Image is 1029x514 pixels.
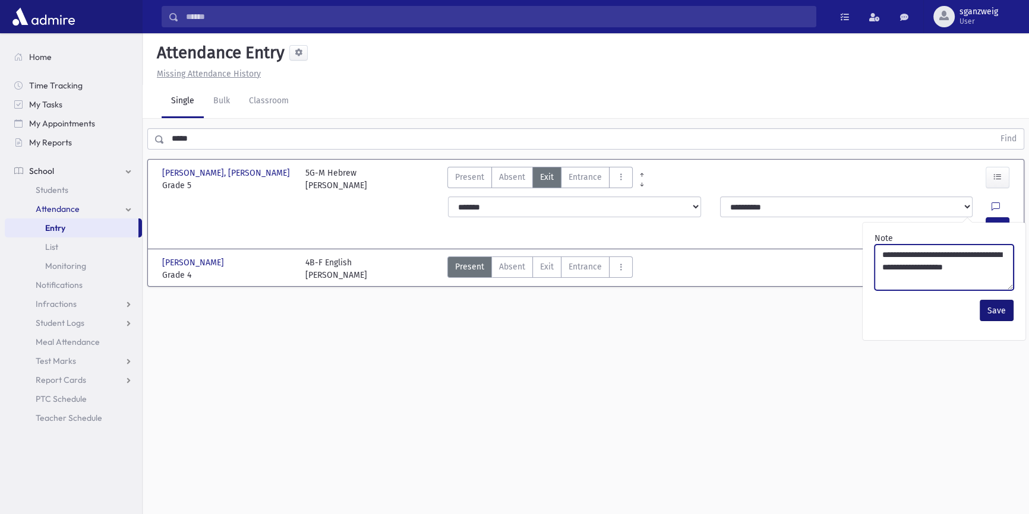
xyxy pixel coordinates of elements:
[152,43,285,63] h5: Attendance Entry
[162,85,204,118] a: Single
[455,261,484,273] span: Present
[36,280,83,290] span: Notifications
[5,351,142,370] a: Test Marks
[5,370,142,389] a: Report Cards
[36,375,86,385] span: Report Cards
[36,204,80,214] span: Attendance
[499,171,525,183] span: Absent
[959,7,998,17] span: sganzweig
[5,256,142,275] a: Monitoring
[5,332,142,351] a: Meal Attendance
[5,95,142,114] a: My Tasks
[447,167,633,192] div: AttTypes
[5,294,142,313] a: Infractions
[569,171,602,183] span: Entrance
[152,69,261,79] a: Missing Attendance History
[29,166,54,176] span: School
[5,237,142,256] a: List
[179,6,816,27] input: Search
[5,389,142,408] a: PTC Schedule
[540,261,554,273] span: Exit
[36,413,102,423] span: Teacher Schedule
[36,185,68,195] span: Students
[5,180,142,199] a: Students
[29,137,72,148] span: My Reports
[5,114,142,133] a: My Appointments
[540,171,554,183] span: Exit
[45,242,58,252] span: List
[45,223,65,233] span: Entry
[45,261,86,271] span: Monitoring
[29,99,62,110] span: My Tasks
[36,299,77,309] span: Infractions
[36,356,76,366] span: Test Marks
[162,269,293,281] span: Grade 4
[499,261,525,273] span: Absent
[5,199,142,218] a: Attendance
[157,69,261,79] u: Missing Attendance History
[162,256,226,269] span: [PERSON_NAME]
[959,17,998,26] span: User
[5,76,142,95] a: Time Tracking
[305,167,367,192] div: 5G-M Hebrew [PERSON_NAME]
[5,133,142,152] a: My Reports
[36,318,84,328] span: Student Logs
[29,80,83,91] span: Time Tracking
[29,118,95,129] span: My Appointments
[993,129,1024,149] button: Find
[980,300,1014,321] button: Save
[569,261,602,273] span: Entrance
[455,171,484,183] span: Present
[10,5,78,28] img: AdmirePro
[5,275,142,294] a: Notifications
[36,337,100,347] span: Meal Attendance
[5,408,142,427] a: Teacher Schedule
[5,313,142,332] a: Student Logs
[204,85,239,118] a: Bulk
[305,256,367,281] div: 4B-F English [PERSON_NAME]
[162,179,293,192] span: Grade 5
[29,52,52,62] span: Home
[5,47,142,66] a: Home
[447,256,633,281] div: AttTypes
[239,85,298,118] a: Classroom
[162,167,292,179] span: [PERSON_NAME], [PERSON_NAME]
[875,232,893,245] label: Note
[5,161,142,180] a: School
[5,218,138,237] a: Entry
[36,394,87,404] span: PTC Schedule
